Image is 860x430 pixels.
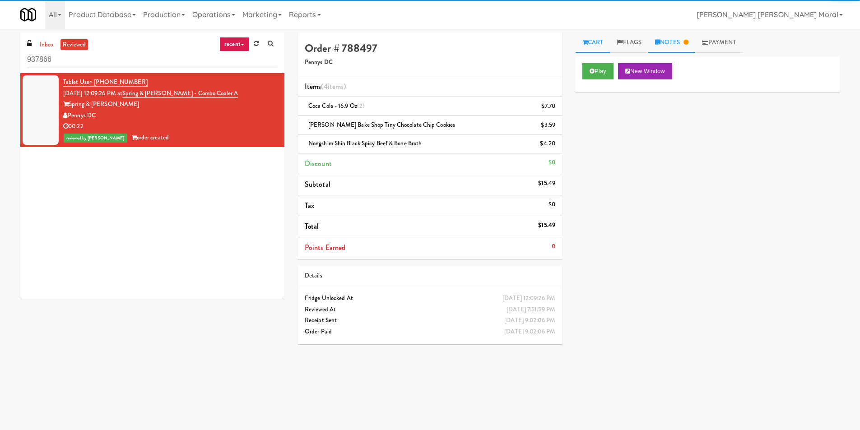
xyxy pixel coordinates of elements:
[504,326,555,338] div: [DATE] 9:02:06 PM
[305,293,555,304] div: Fridge Unlocked At
[540,138,555,149] div: $4.20
[219,37,249,51] a: recent
[549,199,555,210] div: $0
[648,32,695,53] a: Notes
[541,120,555,131] div: $3.59
[576,32,610,53] a: Cart
[305,304,555,315] div: Reviewed At
[305,326,555,338] div: Order Paid
[308,102,365,110] span: Coca Cola - 16.9 oz
[507,304,555,315] div: [DATE] 7:51:59 PM
[541,101,555,112] div: $7.70
[63,121,278,132] div: 00:22
[610,32,648,53] a: Flags
[63,110,278,121] div: Pennys DC
[305,315,555,326] div: Receipt Sent
[504,315,555,326] div: [DATE] 9:02:06 PM
[122,89,238,98] a: Spring & [PERSON_NAME] - Combo Cooler A
[502,293,555,304] div: [DATE] 12:09:26 PM
[131,133,169,142] span: order created
[305,242,345,253] span: Points Earned
[20,7,36,23] img: Micromart
[695,32,743,53] a: Payment
[63,78,148,87] a: Tablet User· [PHONE_NUMBER]
[305,59,555,66] h5: Pennys DC
[305,200,314,211] span: Tax
[27,51,278,68] input: Search vision orders
[60,39,88,51] a: reviewed
[305,221,319,231] span: Total
[582,63,614,79] button: Play
[357,102,365,110] span: (2)
[64,134,127,143] span: reviewed by [PERSON_NAME]
[308,120,455,129] span: [PERSON_NAME] Bake Shop Tiny Chocolate Chip Cookies
[618,63,672,79] button: New Window
[305,42,555,54] h4: Order # 788497
[321,81,346,92] span: (4 )
[552,241,555,252] div: 0
[91,78,148,86] span: · [PHONE_NUMBER]
[20,73,284,147] li: Tablet User· [PHONE_NUMBER][DATE] 12:09:26 PM atSpring & [PERSON_NAME] - Combo Cooler ASpring & [...
[305,179,330,190] span: Subtotal
[305,270,555,282] div: Details
[549,157,555,168] div: $0
[538,178,555,189] div: $15.49
[305,81,346,92] span: Items
[63,99,278,110] div: Spring & [PERSON_NAME]
[328,81,344,92] ng-pluralize: items
[305,158,332,169] span: Discount
[538,220,555,231] div: $15.49
[63,89,122,97] span: [DATE] 12:09:26 PM at
[37,39,56,51] a: inbox
[308,139,422,148] span: Nongshim Shin Black Spicy Beef & Bone Broth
